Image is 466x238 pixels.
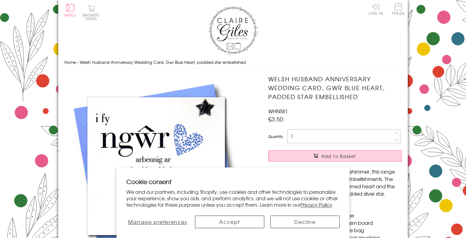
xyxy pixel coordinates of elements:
h2: Cookie consent [126,177,340,186]
button: Manage preferences [126,216,189,228]
span: › [77,59,78,65]
button: Decline [270,216,340,228]
span: WHNS81 [268,107,288,115]
nav: breadcrumbs [64,56,402,69]
img: Claire Giles Greetings Cards [208,6,258,55]
span: Welsh Husband Anniversary Wedding Card, Gwr Blue Heart, padded star embellished [80,59,246,65]
span: Manage preferences [128,218,187,225]
span: Add to Basket [321,153,356,159]
span: 0 items [86,12,100,21]
button: Accept [195,216,264,228]
button: Basket0 items [83,5,100,21]
a: Log In [369,3,383,15]
a: Home [64,59,76,65]
a: Privacy Policy [300,201,332,208]
span: Menu [64,12,76,18]
button: Menu [64,4,76,17]
button: Add to Basket [268,150,402,162]
span: Trade [392,3,405,15]
a: Trade [392,3,405,16]
p: We and our partners, including Shopify, use cookies and other technologies to personalize your ex... [126,189,340,208]
span: £3.50 [268,115,283,123]
h1: Welsh Husband Anniversary Wedding Card, Gwr Blue Heart, padded star embellished [268,75,402,101]
label: Quantity [268,134,283,139]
